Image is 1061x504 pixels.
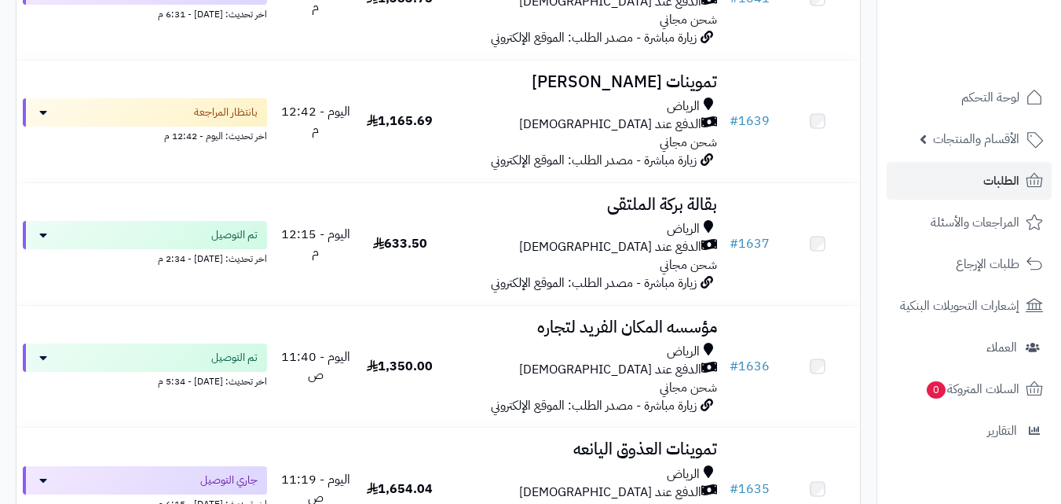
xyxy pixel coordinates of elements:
div: اخر تحديث: اليوم - 12:42 م [23,127,267,143]
span: الرياض [667,97,700,116]
a: الطلبات [887,162,1052,200]
span: 1,654.04 [367,480,433,498]
span: اليوم - 12:15 م [281,225,350,262]
span: الدفع عند [DEMOGRAPHIC_DATA] [519,116,701,134]
span: # [730,357,738,376]
h3: تموينات [PERSON_NAME] [448,73,717,91]
div: اخر تحديث: [DATE] - 6:31 م [23,5,267,21]
span: # [730,480,738,498]
span: طلبات الإرجاع [956,253,1019,275]
a: التقارير [887,412,1052,450]
span: العملاء [986,337,1017,359]
span: زيارة مباشرة - مصدر الطلب: الموقع الإلكتروني [491,151,697,170]
span: زيارة مباشرة - مصدر الطلب: الموقع الإلكتروني [491,396,697,415]
span: 0 [927,381,946,399]
span: السلات المتروكة [925,378,1019,400]
span: 633.50 [373,234,427,253]
img: logo-2.png [954,40,1046,73]
h3: تموينات العذوق اليانعه [448,440,717,458]
span: # [730,112,738,131]
a: السلات المتروكة0 [887,370,1052,408]
span: الأقسام والمنتجات [933,128,1019,150]
span: شحن مجاني [660,133,717,152]
h3: مؤسسه المكان الفريد لتجاره [448,318,717,337]
span: شحن مجاني [660,256,717,274]
a: #1637 [730,234,770,253]
span: الرياض [667,220,700,238]
span: لوحة التحكم [961,86,1019,109]
span: بانتظار المراجعة [194,105,258,120]
span: اليوم - 12:42 م [281,102,350,139]
span: المراجعات والأسئلة [931,212,1019,234]
span: شحن مجاني [660,378,717,397]
a: لوحة التحكم [887,79,1052,116]
span: زيارة مباشرة - مصدر الطلب: الموقع الإلكتروني [491,274,697,292]
span: الرياض [667,465,700,484]
a: إشعارات التحويلات البنكية [887,287,1052,325]
a: المراجعات والأسئلة [887,204,1052,241]
span: الرياض [667,343,700,361]
span: # [730,234,738,253]
span: شحن مجاني [660,10,717,29]
div: اخر تحديث: [DATE] - 2:34 م [23,249,267,266]
span: 1,350.00 [367,357,433,376]
span: الدفع عند [DEMOGRAPHIC_DATA] [519,361,701,379]
span: تم التوصيل [211,350,258,366]
span: تم التوصيل [211,227,258,243]
a: #1636 [730,357,770,376]
span: الطلبات [983,170,1019,192]
span: اليوم - 11:40 ص [281,348,350,384]
div: اخر تحديث: [DATE] - 5:34 م [23,372,267,388]
span: 1,165.69 [367,112,433,131]
a: العملاء [887,329,1052,366]
a: طلبات الإرجاع [887,245,1052,283]
span: التقارير [987,420,1017,442]
span: الدفع عند [DEMOGRAPHIC_DATA] [519,238,701,256]
a: #1635 [730,480,770,498]
a: #1639 [730,112,770,131]
h3: بقالة بركة الملتقى [448,196,717,214]
span: الدفع عند [DEMOGRAPHIC_DATA] [519,484,701,502]
span: جاري التوصيل [200,473,258,488]
span: إشعارات التحويلات البنكية [900,295,1019,317]
span: زيارة مباشرة - مصدر الطلب: الموقع الإلكتروني [491,28,697,47]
